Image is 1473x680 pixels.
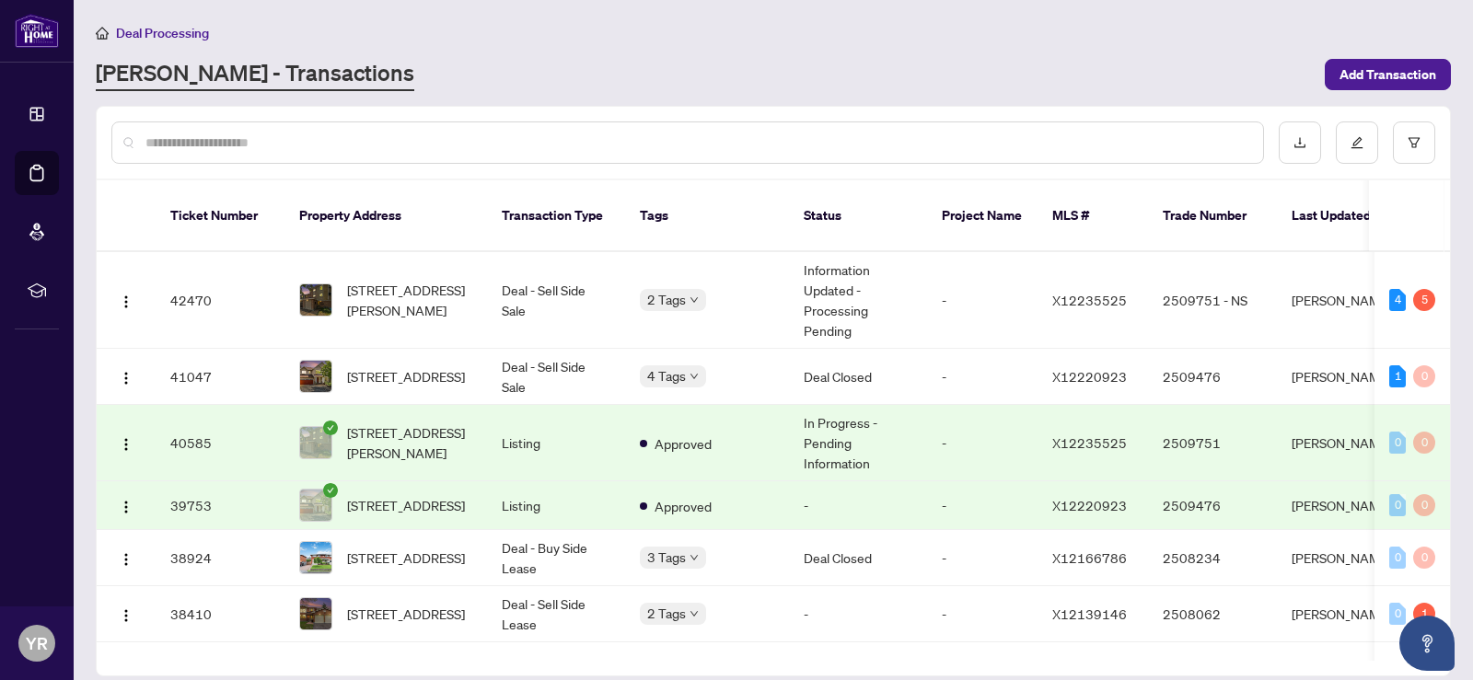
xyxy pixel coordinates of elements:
td: - [927,349,1038,405]
td: - [789,481,927,530]
img: Logo [119,371,133,386]
td: Information Updated - Processing Pending [789,252,927,349]
span: X12235525 [1052,292,1127,308]
th: Property Address [284,180,487,252]
span: 2 Tags [647,603,686,624]
span: Approved [655,496,712,516]
td: 2508062 [1148,586,1277,642]
span: home [96,27,109,40]
button: Logo [111,362,141,391]
td: 2509751 [1148,405,1277,481]
span: filter [1408,136,1421,149]
div: 0 [1389,547,1406,569]
img: Logo [119,437,133,452]
span: 3 Tags [647,547,686,568]
img: Logo [119,500,133,514]
td: 39753 [156,481,284,530]
td: Deal Closed [789,349,927,405]
td: 2508234 [1148,530,1277,586]
button: Logo [111,599,141,628]
div: 0 [1413,494,1435,516]
span: [STREET_ADDRESS] [347,495,465,515]
img: Logo [119,552,133,567]
span: [STREET_ADDRESS] [347,547,465,568]
div: 0 [1389,494,1406,516]
td: 2509476 [1148,481,1277,530]
span: X12235525 [1052,434,1127,451]
img: thumbnail-img [300,490,331,521]
td: [PERSON_NAME] [1277,481,1415,530]
td: - [789,586,927,642]
td: - [927,530,1038,586]
button: edit [1336,121,1378,164]
td: Deal - Sell Side Lease [487,586,625,642]
span: X12220923 [1052,368,1127,385]
td: In Progress - Pending Information [789,405,927,481]
span: X12220923 [1052,497,1127,513]
td: [PERSON_NAME] [1277,349,1415,405]
span: down [690,609,699,618]
td: 41047 [156,349,284,405]
th: Project Name [927,180,1038,252]
span: [STREET_ADDRESS][PERSON_NAME] [347,280,472,320]
button: Logo [111,285,141,315]
div: 1 [1413,603,1435,625]
span: 4 Tags [647,365,686,386]
button: Logo [111,490,141,520]
td: 38410 [156,586,284,642]
th: Transaction Type [487,180,625,252]
td: [PERSON_NAME] [1277,252,1415,349]
div: 5 [1413,289,1435,311]
td: [PERSON_NAME] [1277,586,1415,642]
td: Deal - Buy Side Lease [487,530,625,586]
th: Tags [625,180,789,252]
button: filter [1393,121,1435,164]
td: [PERSON_NAME] [1277,530,1415,586]
span: [STREET_ADDRESS] [347,366,465,386]
button: Logo [111,543,141,572]
img: thumbnail-img [300,598,331,629]
th: Status [789,180,927,252]
span: Add Transaction [1340,60,1436,89]
img: thumbnail-img [300,284,331,316]
img: thumbnail-img [300,361,331,392]
div: 0 [1389,432,1406,454]
td: 40585 [156,405,284,481]
span: [STREET_ADDRESS][PERSON_NAME] [347,422,472,463]
span: X12166786 [1052,549,1127,566]
span: down [690,372,699,381]
button: download [1279,121,1321,164]
td: 42470 [156,252,284,349]
th: Ticket Number [156,180,284,252]
button: Add Transaction [1325,59,1451,90]
span: edit [1351,136,1363,149]
th: Last Updated By [1277,180,1415,252]
span: Approved [655,433,712,454]
div: 0 [1413,365,1435,387]
img: thumbnail-img [300,427,331,458]
div: 1 [1389,365,1406,387]
td: - [927,586,1038,642]
div: 0 [1413,432,1435,454]
span: X12139146 [1052,605,1127,622]
td: 2509476 [1148,349,1277,405]
td: Listing [487,405,625,481]
button: Open asap [1399,616,1455,671]
span: down [690,295,699,305]
img: logo [15,14,59,48]
img: thumbnail-img [300,542,331,573]
a: [PERSON_NAME] - Transactions [96,58,414,91]
span: YR [26,630,48,656]
td: 38924 [156,530,284,586]
span: 2 Tags [647,289,686,310]
td: Deal Closed [789,530,927,586]
td: - [927,481,1038,530]
span: download [1293,136,1306,149]
td: Deal - Sell Side Sale [487,349,625,405]
span: check-circle [323,483,338,498]
span: check-circle [323,421,338,435]
span: Deal Processing [116,25,209,41]
button: Logo [111,428,141,457]
td: Deal - Sell Side Sale [487,252,625,349]
td: - [927,252,1038,349]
